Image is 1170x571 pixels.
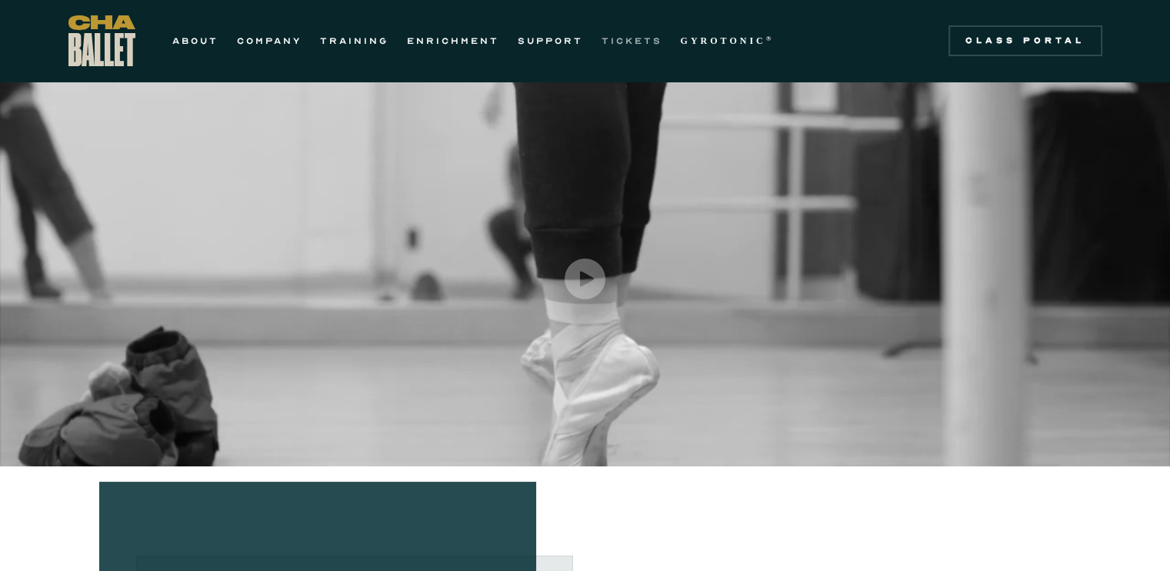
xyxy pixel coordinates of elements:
a: ENRICHMENT [407,32,499,50]
a: GYROTONIC® [681,32,775,50]
a: Class Portal [948,25,1102,56]
strong: GYROTONIC [681,35,766,46]
a: TICKETS [602,32,662,50]
a: COMPANY [237,32,302,50]
a: home [68,15,135,66]
a: ABOUT [172,32,218,50]
a: TRAINING [320,32,388,50]
sup: ® [766,35,775,42]
a: SUPPORT [518,32,583,50]
div: Class Portal [958,35,1093,47]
